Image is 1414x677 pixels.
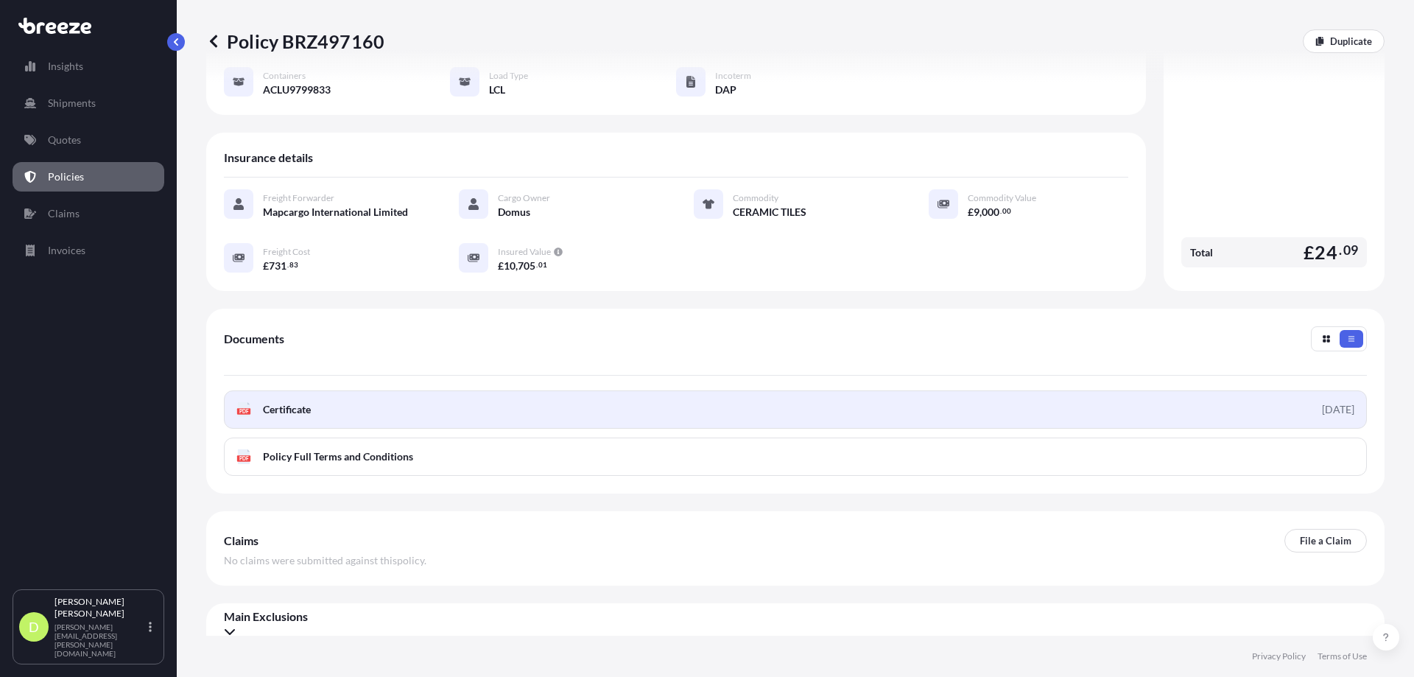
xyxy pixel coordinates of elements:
[498,261,504,271] span: £
[1315,243,1337,262] span: 24
[13,52,164,81] a: Insights
[1304,243,1315,262] span: £
[13,125,164,155] a: Quotes
[224,609,1367,624] span: Main Exclusions
[239,456,249,461] text: PDF
[224,553,426,568] span: No claims were submitted against this policy .
[224,390,1367,429] a: PDFCertificate[DATE]
[518,261,535,271] span: 705
[13,162,164,192] a: Policies
[1002,208,1011,214] span: 00
[48,243,85,258] p: Invoices
[206,29,384,53] p: Policy BRZ497160
[13,88,164,118] a: Shipments
[516,261,518,271] span: ,
[536,262,538,267] span: .
[287,262,289,267] span: .
[1190,245,1213,260] span: Total
[1252,650,1306,662] a: Privacy Policy
[498,246,551,258] span: Insured Value
[733,192,778,204] span: Commodity
[1318,650,1367,662] a: Terms of Use
[1284,529,1367,553] a: File a Claim
[29,620,39,634] span: D
[239,409,249,414] text: PDF
[1303,29,1385,53] a: Duplicate
[504,261,516,271] span: 10
[48,169,84,184] p: Policies
[498,192,550,204] span: Cargo Owner
[968,192,1036,204] span: Commodity Value
[224,438,1367,476] a: PDFPolicy Full Terms and Conditions
[54,596,146,620] p: [PERSON_NAME] [PERSON_NAME]
[224,150,313,165] span: Insurance details
[224,533,258,548] span: Claims
[224,332,284,346] span: Documents
[263,83,331,97] span: ACLU9799833
[289,262,298,267] span: 83
[48,206,80,221] p: Claims
[263,192,334,204] span: Freight Forwarder
[1300,533,1351,548] p: File a Claim
[498,205,530,220] span: Domus
[263,449,413,464] span: Policy Full Terms and Conditions
[54,622,146,658] p: [PERSON_NAME][EMAIL_ADDRESS][PERSON_NAME][DOMAIN_NAME]
[13,199,164,228] a: Claims
[263,205,408,220] span: Mapcargo International Limited
[269,261,286,271] span: 731
[48,96,96,111] p: Shipments
[968,207,974,217] span: £
[48,59,83,74] p: Insights
[1000,208,1002,214] span: .
[1322,402,1354,417] div: [DATE]
[13,236,164,265] a: Invoices
[1339,246,1342,255] span: .
[979,207,982,217] span: ,
[974,207,979,217] span: 9
[489,83,505,97] span: LCL
[538,262,547,267] span: 01
[224,609,1367,639] div: Main Exclusions
[1343,246,1358,255] span: 09
[263,261,269,271] span: £
[263,246,310,258] span: Freight Cost
[733,205,806,220] span: CERAMIC TILES
[715,83,736,97] span: DAP
[982,207,999,217] span: 000
[263,402,311,417] span: Certificate
[1330,34,1372,49] p: Duplicate
[48,133,81,147] p: Quotes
